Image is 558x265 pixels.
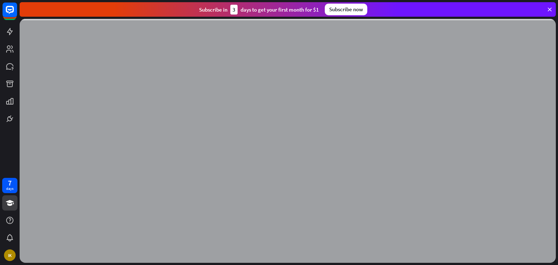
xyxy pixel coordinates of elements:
div: 3 [230,5,238,15]
div: IK [4,249,16,261]
a: 7 days [2,178,17,193]
div: days [6,186,13,191]
div: Subscribe now [325,4,367,15]
div: 7 [8,180,12,186]
div: Subscribe in days to get your first month for $1 [199,5,319,15]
